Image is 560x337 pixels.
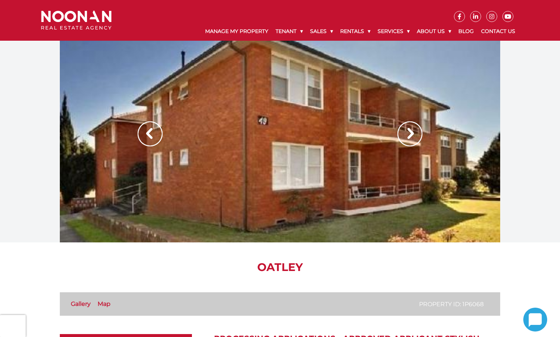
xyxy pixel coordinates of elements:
a: Tenant [272,22,306,41]
img: Arrow slider [138,121,163,146]
p: Property ID: 1P6068 [419,300,484,309]
img: Noonan Real Estate Agency [41,11,112,30]
a: Services [374,22,413,41]
h1: OATLEY [60,261,500,274]
a: Gallery [71,300,91,307]
a: About Us [413,22,455,41]
a: Blog [455,22,477,41]
a: Map [98,300,110,307]
a: Rentals [337,22,374,41]
a: Contact Us [477,22,519,41]
a: Manage My Property [201,22,272,41]
img: Arrow slider [397,121,422,146]
a: Sales [306,22,337,41]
